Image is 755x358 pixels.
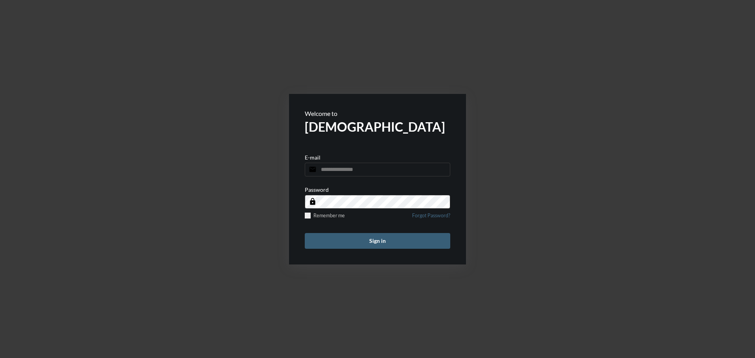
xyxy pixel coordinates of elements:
[305,186,329,193] p: Password
[412,213,450,223] a: Forgot Password?
[305,154,320,161] p: E-mail
[305,233,450,249] button: Sign in
[305,119,450,134] h2: [DEMOGRAPHIC_DATA]
[305,213,345,218] label: Remember me
[305,110,450,117] p: Welcome to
